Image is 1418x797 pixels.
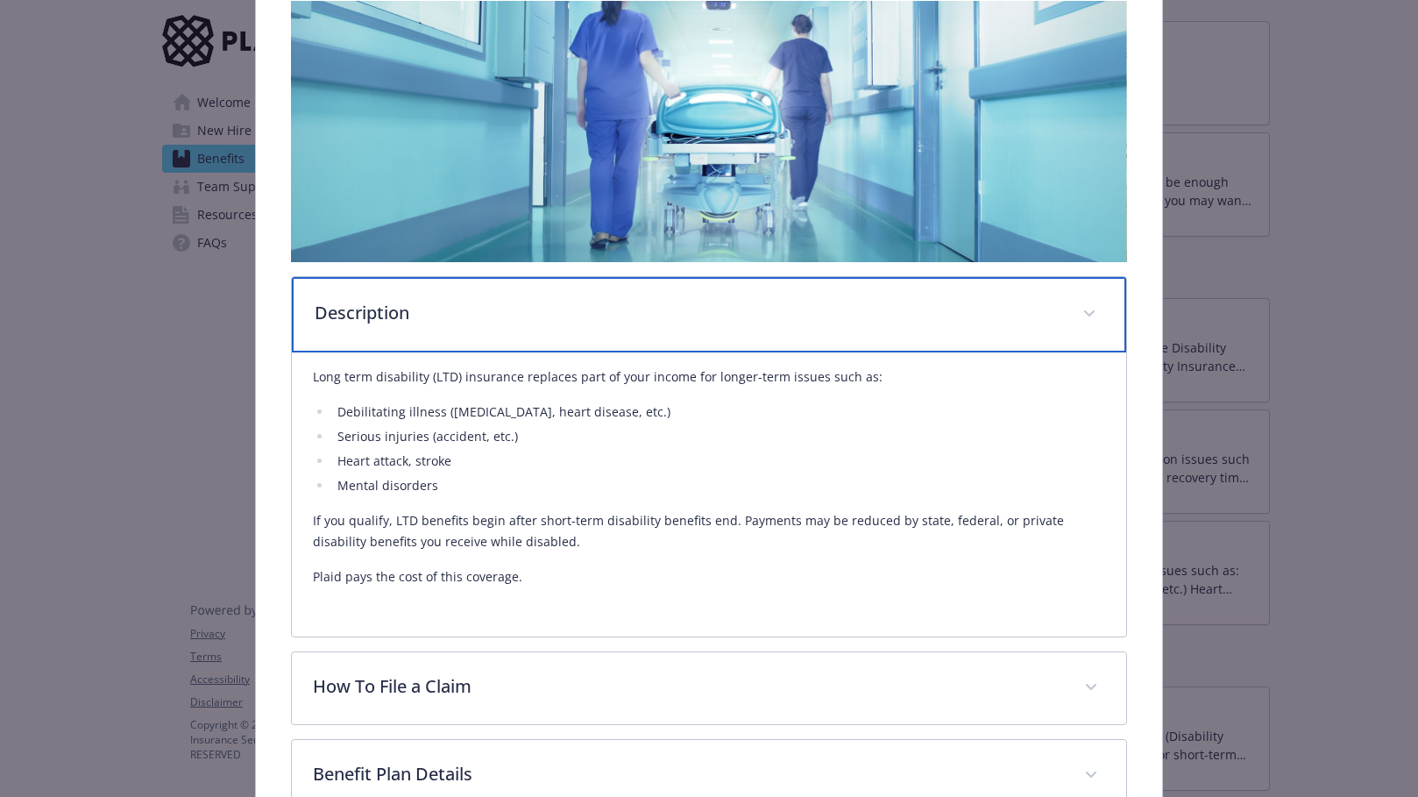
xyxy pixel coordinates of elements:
[292,652,1126,724] div: How To File a Claim
[313,510,1105,552] p: If you qualify, LTD benefits begin after short-term disability benefits end. Payments may be redu...
[313,673,1063,700] p: How To File a Claim
[313,366,1105,388] p: Long term disability (LTD) insurance replaces part of your income for longer-term issues such as:
[332,426,1105,447] li: Serious injuries (accident, etc.)
[332,475,1105,496] li: Mental disorders
[313,566,1105,587] p: Plaid pays the cost of this coverage.
[292,352,1126,637] div: Description
[332,402,1105,423] li: Debilitating illness ([MEDICAL_DATA], heart disease, etc.)
[332,451,1105,472] li: Heart attack, stroke
[291,1,1127,262] img: banner
[292,277,1126,352] div: Description
[313,761,1063,787] p: Benefit Plan Details
[315,300,1061,326] p: Description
